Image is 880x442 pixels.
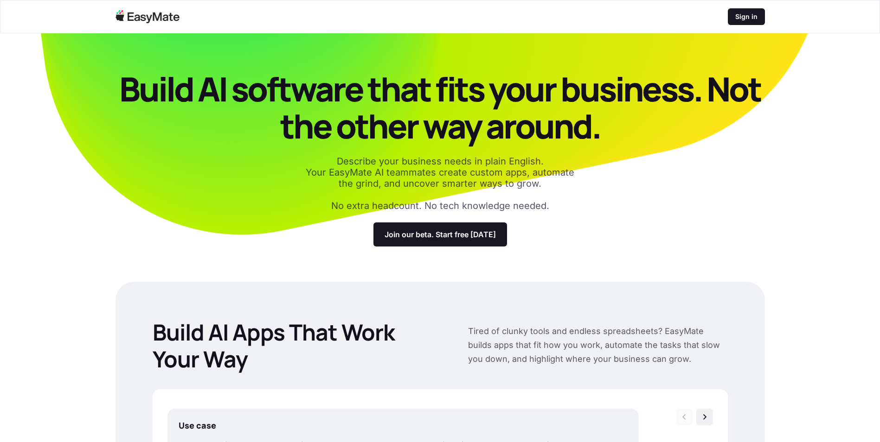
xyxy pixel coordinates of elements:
p: Use case [179,420,628,431]
p: Sign in [735,12,758,21]
a: Sign in [728,8,765,25]
p: Join our beta. Start free [DATE] [385,230,496,239]
p: No extra headcount. No tech knowledge needed. [331,200,549,211]
a: Join our beta. Start free [DATE] [373,222,507,246]
p: Describe your business needs in plain English. Your EasyMate AI teammates create custom apps, aut... [301,156,579,189]
p: Build AI software that fits your business. Not the other way around. [116,70,765,145]
p: Tired of clunky tools and endless spreadsheets? EasyMate builds apps that fit how you work, autom... [468,324,728,366]
p: Build AI Apps That Work Your Way [153,319,438,373]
